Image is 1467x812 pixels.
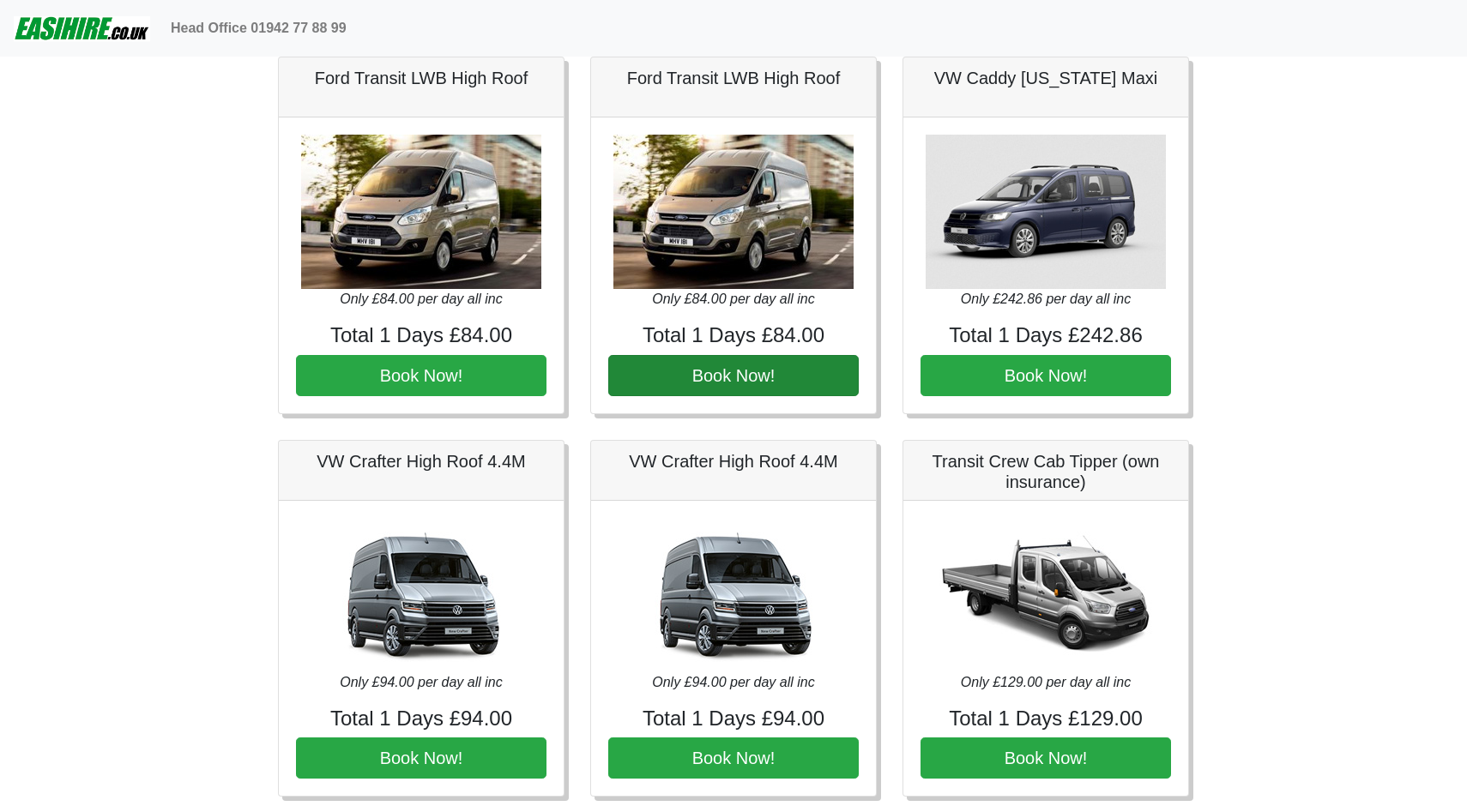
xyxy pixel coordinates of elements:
i: Only £84.00 per day all inc [340,292,502,306]
h4: Total 1 Days £94.00 [608,707,859,731]
h5: VW Caddy [US_STATE] Maxi [921,68,1171,88]
h4: Total 1 Days £242.86 [921,323,1171,348]
h4: Total 1 Days £84.00 [608,323,859,348]
img: Ford Transit LWB High Roof [301,135,541,289]
h5: VW Crafter High Roof 4.4M [296,451,546,472]
button: Book Now! [608,355,859,396]
img: Transit Crew Cab Tipper (own insurance) [926,518,1166,672]
img: Ford Transit LWB High Roof [613,135,854,289]
h4: Total 1 Days £129.00 [921,707,1171,731]
i: Only £84.00 per day all inc [652,292,814,306]
a: Head Office 01942 77 88 99 [164,11,353,45]
h5: Ford Transit LWB High Roof [296,68,546,88]
i: Only £94.00 per day all inc [652,675,814,689]
button: Book Now! [296,737,546,779]
img: VW Crafter High Roof 4.4M [301,518,541,672]
i: Only £129.00 per day all inc [961,675,1131,689]
h4: Total 1 Days £94.00 [296,707,546,731]
img: VW Crafter High Roof 4.4M [613,518,854,672]
i: Only £242.86 per day all inc [961,292,1131,306]
button: Book Now! [608,737,859,779]
img: easihire_logo_small.png [14,11,150,45]
h4: Total 1 Days £84.00 [296,323,546,348]
i: Only £94.00 per day all inc [340,675,502,689]
h5: VW Crafter High Roof 4.4M [608,451,859,472]
h5: Transit Crew Cab Tipper (own insurance) [921,451,1171,492]
button: Book Now! [296,355,546,396]
b: Head Office 01942 77 88 99 [171,21,347,35]
img: VW Caddy California Maxi [926,135,1166,289]
button: Book Now! [921,737,1171,779]
button: Book Now! [921,355,1171,396]
h5: Ford Transit LWB High Roof [608,68,859,88]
